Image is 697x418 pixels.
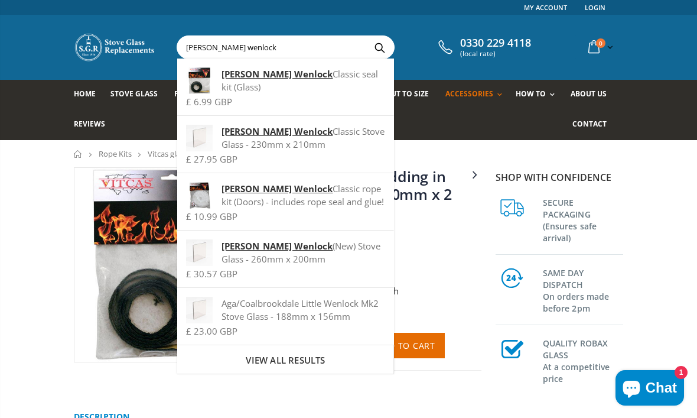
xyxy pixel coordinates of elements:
span: Stove Glass [110,89,158,99]
p: Shop with confidence [496,170,623,184]
div: Aga/Coalbrookdale Little Wenlock Mk2 Stove Glass - 188mm x 156mm [186,297,385,323]
h3: SECURE PACKAGING (Ensures safe arrival) [543,195,623,244]
strong: [PERSON_NAME] Wenlock [222,125,333,137]
img: Stove Glass Replacement [74,33,157,62]
button: Add to Cart [352,333,445,358]
span: £ 10.99 GBP [186,210,237,222]
span: About us [571,89,607,99]
img: vitcas-stove-tape-self-adhesive-black_800x_crop_center.jpg [74,168,268,362]
strong: [PERSON_NAME] Wenlock [222,68,333,80]
a: About us [571,80,615,110]
span: Contact [572,119,607,129]
a: Contact [572,110,615,140]
a: Accessories [445,80,508,110]
a: Rope Kits [99,148,132,159]
div: Classic seal kit (Glass) [186,67,385,93]
span: Vitcas glass bedding in tape - 2mm x 10mm x 2 meters [148,148,337,159]
span: Add to Cart [377,340,435,351]
span: Reviews [74,119,105,129]
span: View all results [246,354,325,366]
div: Classic rope kit (Doors) - includes rope seal and glue! [186,182,385,208]
span: £ 23.00 GBP [186,325,237,337]
span: Fire Bricks [174,89,217,99]
input: Search your stove brand... [177,36,503,59]
a: 0 [584,35,615,59]
span: £ 27.95 GBP [186,153,237,165]
a: How To [516,80,561,110]
strong: [PERSON_NAME] Wenlock [222,240,333,252]
span: Home [74,89,96,99]
button: Search [366,36,393,59]
span: £ 6.99 GBP [186,96,232,108]
inbox-online-store-chat: Shopify online store chat [612,370,688,409]
span: £ 30.57 GBP [186,268,237,280]
span: How To [516,89,546,99]
span: 0 [596,38,605,48]
span: Accessories [445,89,493,99]
a: Vitcas glass bedding in tape - 2mm x 10mm x 2 meters [286,166,452,222]
a: Stove Glass [110,80,167,110]
a: Reviews [74,110,114,140]
h3: QUALITY ROBAX GLASS At a competitive price [543,335,623,385]
a: Fire Bricks [174,80,226,110]
h3: SAME DAY DISPATCH On orders made before 2pm [543,265,623,315]
strong: [PERSON_NAME] Wenlock [222,183,333,195]
a: Home [74,80,105,110]
div: Classic Stove Glass - 230mm x 210mm [186,125,385,151]
a: Home [74,150,83,158]
div: (New) Stove Glass - 260mm x 200mm [186,239,385,265]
